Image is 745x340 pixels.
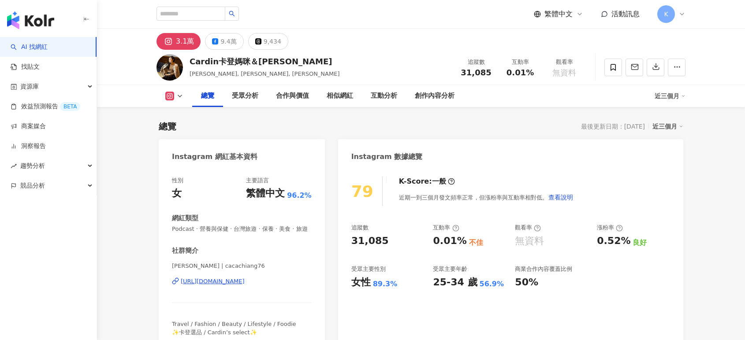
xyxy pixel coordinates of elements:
[515,265,572,273] div: 商業合作內容覆蓋比例
[7,11,54,29] img: logo
[373,279,398,289] div: 89.3%
[156,33,201,50] button: 3.1萬
[351,182,373,200] div: 79
[655,89,685,103] div: 近三個月
[229,11,235,17] span: search
[172,177,183,185] div: 性別
[172,262,312,270] span: [PERSON_NAME] | cacachiang76
[172,152,257,162] div: Instagram 網紅基本資料
[172,246,198,255] div: 社群簡介
[172,214,198,223] div: 網紅類型
[552,68,576,77] span: 無資料
[544,9,573,19] span: 繁體中文
[433,234,466,248] div: 0.01%
[248,33,288,50] button: 9,434
[399,188,574,206] div: 近期一到三個月發文頻率正常，但漲粉率與互動率相對低。
[172,277,312,285] a: [URL][DOMAIN_NAME]
[232,91,258,101] div: 受眾分析
[264,35,281,48] div: 9,434
[246,177,269,185] div: 主要語言
[351,234,389,248] div: 31,085
[459,58,493,67] div: 追蹤數
[664,9,668,19] span: K
[172,321,296,335] span: Travel / Fashion / Beauty / Lifestyle / Foodie ✨卡登選品 / Cardin’s select✨
[597,234,630,248] div: 0.52%
[246,187,285,200] div: 繁體中文
[503,58,537,67] div: 互動率
[515,234,544,248] div: 無資料
[287,191,312,200] span: 96.2%
[327,91,353,101] div: 相似網紅
[351,265,386,273] div: 受眾主要性別
[433,224,459,232] div: 互動率
[172,187,182,200] div: 女
[652,121,683,132] div: 近三個月
[611,10,640,18] span: 活動訊息
[181,277,245,285] div: [URL][DOMAIN_NAME]
[176,35,194,48] div: 3.1萬
[371,91,397,101] div: 互動分析
[20,176,45,196] span: 競品分析
[201,91,214,101] div: 總覽
[433,276,477,289] div: 25-34 歲
[351,276,371,289] div: 女性
[11,142,46,151] a: 洞察報告
[351,152,423,162] div: Instagram 數據總覽
[11,122,46,131] a: 商案媒合
[597,224,623,232] div: 漲粉率
[548,194,573,201] span: 查看說明
[11,163,17,169] span: rise
[469,238,483,248] div: 不佳
[172,225,312,233] span: Podcast · 營養與保健 · 台灣旅遊 · 保養 · 美食 · 旅遊
[432,177,446,186] div: 一般
[11,43,48,52] a: searchAI 找網紅
[548,58,581,67] div: 觀看率
[507,68,534,77] span: 0.01%
[190,70,340,77] span: [PERSON_NAME], [PERSON_NAME], [PERSON_NAME]
[159,120,176,133] div: 總覽
[515,276,538,289] div: 50%
[581,123,645,130] div: 最後更新日期：[DATE]
[190,56,340,67] div: Cardin卡登媽咪＆[PERSON_NAME]
[351,224,369,232] div: 追蹤數
[11,102,80,111] a: 效益預測報告BETA
[433,265,467,273] div: 受眾主要年齡
[415,91,454,101] div: 創作內容分析
[20,156,45,176] span: 趨勢分析
[515,224,541,232] div: 觀看率
[276,91,309,101] div: 合作與價值
[633,238,647,248] div: 良好
[220,35,236,48] div: 9.4萬
[156,54,183,81] img: KOL Avatar
[480,279,504,289] div: 56.9%
[399,177,455,186] div: K-Score :
[548,188,574,206] button: 查看說明
[461,68,491,77] span: 31,085
[20,77,39,96] span: 資源庫
[11,63,40,71] a: 找貼文
[205,33,243,50] button: 9.4萬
